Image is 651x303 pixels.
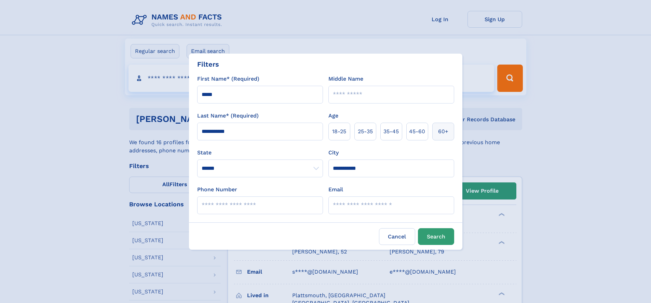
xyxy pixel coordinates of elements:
[418,228,454,245] button: Search
[197,112,259,120] label: Last Name* (Required)
[379,228,415,245] label: Cancel
[409,127,425,136] span: 45‑60
[197,75,259,83] label: First Name* (Required)
[328,149,339,157] label: City
[332,127,346,136] span: 18‑25
[197,185,237,194] label: Phone Number
[358,127,373,136] span: 25‑35
[197,149,323,157] label: State
[438,127,448,136] span: 60+
[328,112,338,120] label: Age
[197,59,219,69] div: Filters
[328,75,363,83] label: Middle Name
[328,185,343,194] label: Email
[383,127,399,136] span: 35‑45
